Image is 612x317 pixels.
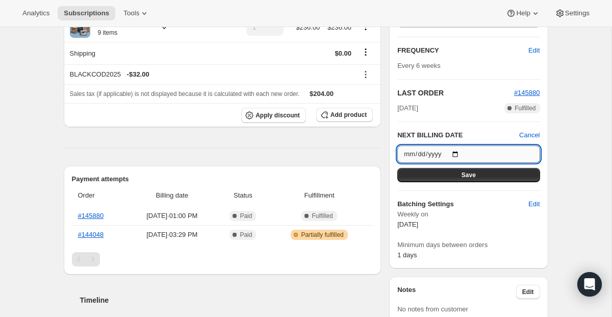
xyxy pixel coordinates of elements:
[397,130,519,140] h2: NEXT BILLING DATE
[397,240,540,250] span: Minimum days between orders
[316,108,373,122] button: Add product
[522,196,546,212] button: Edit
[397,199,528,209] h6: Batching Settings
[241,108,306,123] button: Apply discount
[78,231,104,238] a: #144048
[516,9,530,17] span: Help
[72,174,373,184] h2: Payment attempts
[514,89,540,96] a: #145880
[397,168,540,182] button: Save
[64,9,109,17] span: Subscriptions
[70,69,351,80] div: BLACKCOD2025
[516,285,540,299] button: Edit
[519,130,540,140] button: Cancel
[117,6,156,20] button: Tools
[397,209,540,220] span: Weekly on
[90,17,151,38] div: Your Seafood Box
[522,42,546,59] button: Edit
[549,6,596,20] button: Settings
[72,184,127,207] th: Order
[72,252,373,266] nav: Pagination
[80,295,381,305] h2: Timeline
[98,29,118,36] small: 9 items
[312,212,333,220] span: Fulfilled
[296,23,320,31] span: $236.00
[130,230,214,240] span: [DATE] · 03:29 PM
[397,45,528,56] h2: FREQUENCY
[16,6,56,20] button: Analytics
[272,190,367,201] span: Fulfillment
[462,171,476,179] span: Save
[301,231,343,239] span: Partially fulfilled
[240,212,252,220] span: Paid
[130,211,214,221] span: [DATE] · 01:00 PM
[240,231,252,239] span: Paid
[64,42,242,64] th: Shipping
[397,221,418,228] span: [DATE]
[397,285,516,299] h3: Notes
[256,111,300,119] span: Apply discount
[335,50,351,57] span: $0.00
[522,288,534,296] span: Edit
[515,104,535,112] span: Fulfilled
[514,88,540,98] button: #145880
[127,69,149,80] span: - $32.00
[397,62,441,69] span: Every 6 weeks
[310,90,334,97] span: $204.00
[528,199,540,209] span: Edit
[528,45,540,56] span: Edit
[397,88,514,98] h2: LAST ORDER
[22,9,49,17] span: Analytics
[220,190,266,201] span: Status
[327,23,351,31] span: $236.00
[397,103,418,113] span: [DATE]
[78,212,104,220] a: #145880
[70,90,300,97] span: Sales tax (if applicable) is not displayed because it is calculated with each new order.
[358,46,374,58] button: Shipping actions
[123,9,139,17] span: Tools
[565,9,590,17] span: Settings
[500,6,546,20] button: Help
[397,305,468,313] span: No notes from customer
[130,190,214,201] span: Billing date
[58,6,115,20] button: Subscriptions
[397,251,417,259] span: 1 days
[577,272,602,297] div: Open Intercom Messenger
[330,111,367,119] span: Add product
